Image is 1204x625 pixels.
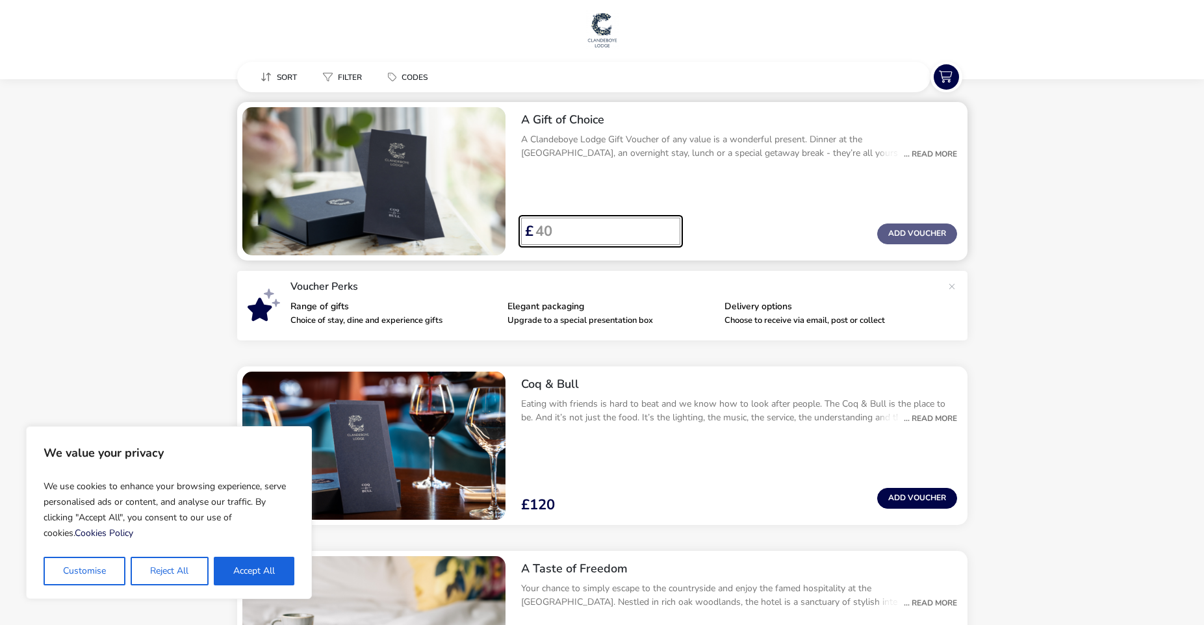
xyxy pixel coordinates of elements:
[533,218,670,245] input: Voucher Price
[521,581,957,609] p: Your chance to simply escape to the countryside and enjoy the famed hospitality at the [GEOGRAPHI...
[378,68,443,86] naf-pibe-menu-bar-item: Codes
[242,107,506,255] swiper-slide: 1 / 1
[521,377,957,392] h2: Coq & Bull
[586,10,619,49] img: Main Website
[44,474,294,546] p: We use cookies to enhance your browsing experience, serve personalised ads or content, and analys...
[44,557,125,585] button: Customise
[131,557,208,585] button: Reject All
[521,397,957,424] p: Eating with friends is hard to beat and we know how to look after people. The Coq & Bull is the p...
[521,112,957,127] h2: A Gift of Choice
[897,148,957,160] div: ... Read More
[521,496,555,515] div: £120
[214,557,294,585] button: Accept All
[521,133,957,160] p: A Clandeboye Lodge Gift Voucher of any value is a wonderful present. Dinner at the [GEOGRAPHIC_DA...
[897,413,957,424] div: ... Read More
[338,72,362,83] span: Filter
[877,488,957,509] button: Add Voucher
[75,527,133,539] a: Cookies Policy
[290,316,497,325] p: Choice of stay, dine and experience gifts
[507,316,714,325] p: Upgrade to a special presentation box
[290,302,497,311] p: Range of gifts
[250,68,313,86] naf-pibe-menu-bar-item: Sort
[290,281,941,292] p: Voucher Perks
[525,224,533,238] span: £
[250,68,307,86] button: Sort
[277,72,297,83] span: Sort
[242,372,506,520] swiper-slide: 1 / 1
[507,302,714,311] p: Elegant packaging
[378,68,438,86] button: Codes
[724,302,931,311] p: Delivery options
[521,561,957,576] h2: A Taste of Freedom
[877,223,957,244] button: Add Voucher
[44,440,294,466] p: We value your privacy
[402,72,428,83] span: Codes
[313,68,378,86] naf-pibe-menu-bar-item: Filter
[26,426,312,599] div: We value your privacy
[897,597,957,609] div: ... Read More
[724,316,931,325] p: Choose to receive via email, post or collect
[313,68,372,86] button: Filter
